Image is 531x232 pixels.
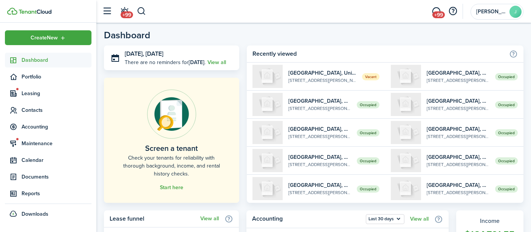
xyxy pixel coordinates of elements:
home-placeholder-description: Check your tenants for reliability with thorough background, income, and rental history checks. [121,154,222,178]
a: View all [200,216,219,222]
span: Occupied [357,157,379,165]
home-widget-title: Accounting [252,214,362,224]
p: There are no reminders for . [125,58,206,66]
widget-list-item-description: [STREET_ADDRESS][PERSON_NAME] [427,105,489,112]
widget-list-item-title: [GEOGRAPHIC_DATA], Unit 2 [288,153,351,161]
button: Open menu [366,214,404,224]
widget-list-item-title: [GEOGRAPHIC_DATA], Unit Apt A [288,97,351,105]
widget-list-item-description: [STREET_ADDRESS][PERSON_NAME] [288,133,351,140]
span: Documents [22,173,91,181]
span: Maintenance [22,140,91,147]
button: Open sidebar [100,4,114,19]
span: Occupied [357,185,379,193]
img: Online payments [147,89,196,139]
a: Start here [160,185,183,191]
home-placeholder-title: Screen a tenant [145,143,198,154]
widget-list-item-title: [GEOGRAPHIC_DATA], Unit 3 [288,125,351,133]
widget-list-item-description: [STREET_ADDRESS][PERSON_NAME] [288,77,356,84]
img: Apt A [252,93,283,116]
a: Reports [5,186,91,201]
img: 2 [391,177,421,200]
img: TenantCloud [7,8,17,15]
span: Reports [22,190,91,198]
home-widget-title: Recently viewed [252,49,505,58]
img: TenantCloud [19,9,51,14]
span: Vacant [362,73,379,80]
h3: [DATE], [DATE] [125,49,234,59]
a: Messaging [429,2,443,21]
widget-list-item-description: [STREET_ADDRESS][PERSON_NAME] [427,189,489,196]
b: [DATE] [189,58,204,66]
button: Open menu [5,30,91,45]
widget-list-item-description: [STREET_ADDRESS][PERSON_NAME][PERSON_NAME] [288,105,351,112]
span: Jodi [476,9,506,14]
widget-list-item-title: [GEOGRAPHIC_DATA], Unit 2 [427,97,489,105]
span: Downloads [22,210,48,218]
span: Occupied [495,129,518,136]
span: Calendar [22,156,91,164]
img: 2 [252,149,283,172]
widget-list-item-title: [GEOGRAPHIC_DATA], Unit 2 [427,125,489,133]
widget-list-item-title: [GEOGRAPHIC_DATA], Unit Apt A [427,153,489,161]
img: 2 [391,121,421,144]
img: 20 [252,65,283,88]
widget-list-item-description: [STREET_ADDRESS][PERSON_NAME] [427,77,489,84]
span: Occupied [357,129,379,136]
span: +99 [121,11,133,18]
span: Accounting [22,123,91,131]
span: Occupied [495,185,518,193]
header-page-title: Dashboard [104,30,150,40]
a: Notifications [117,2,132,21]
span: Create New [31,35,58,41]
span: Occupied [357,101,379,108]
button: Last 30 days [366,214,404,224]
avatar-text: J [509,6,522,18]
img: Apt A [252,177,283,200]
widget-list-item-description: [STREET_ADDRESS][PERSON_NAME][PERSON_NAME] [427,161,489,168]
home-widget-title: Lease funnel [110,214,197,223]
widget-list-item-description: [STREET_ADDRESS][PERSON_NAME] [427,133,489,140]
span: Occupied [495,73,518,80]
a: View all [410,216,429,222]
span: Portfolio [22,73,91,81]
span: +99 [432,11,445,18]
img: Apt A [391,149,421,172]
button: Open resource center [446,5,459,18]
widget-list-item-description: [STREET_ADDRESS][PERSON_NAME][PERSON_NAME] [288,189,351,196]
widget-list-item-title: [GEOGRAPHIC_DATA], Unit Apt A [288,181,351,189]
img: 3 [252,121,283,144]
span: Leasing [22,89,91,97]
span: Occupied [495,157,518,165]
widget-list-item-title: [GEOGRAPHIC_DATA], Unit 2 [427,69,489,77]
span: Dashboard [22,56,91,64]
widget-list-item-title: [GEOGRAPHIC_DATA], Unit 2 [427,181,489,189]
img: 2 [391,93,421,116]
widget-stats-title: Income [464,216,516,226]
widget-list-item-description: [STREET_ADDRESS][PERSON_NAME] [288,161,351,168]
button: Search [137,5,146,18]
span: Contacts [22,106,91,114]
span: Occupied [495,101,518,108]
a: View all [207,58,226,66]
widget-list-item-title: [GEOGRAPHIC_DATA], Unit 20 [288,69,356,77]
img: 2 [391,65,421,88]
a: Dashboard [5,53,91,67]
